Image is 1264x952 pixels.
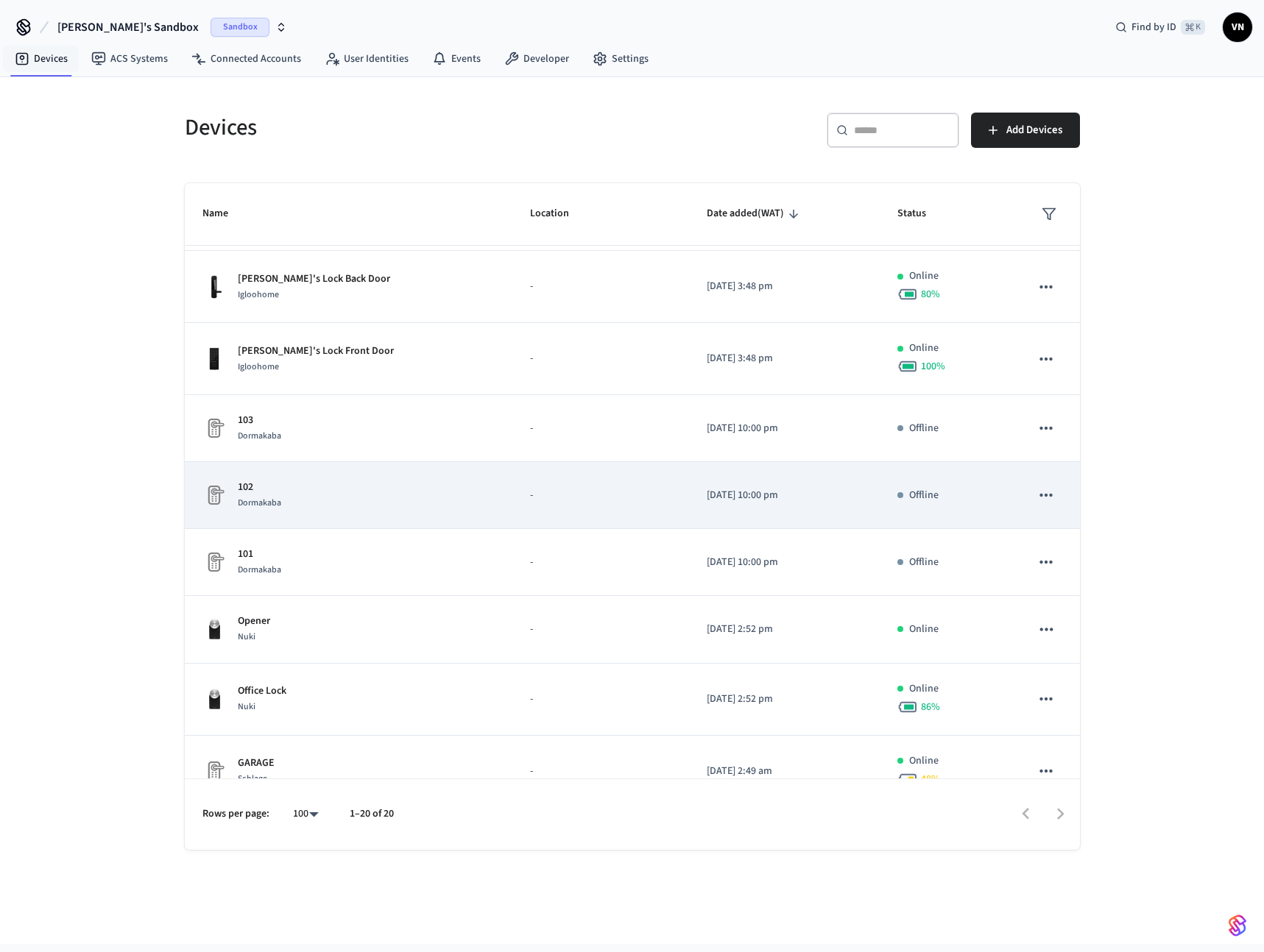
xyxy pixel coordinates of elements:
[202,347,226,371] img: igloohome_deadbolt_2s
[530,764,671,779] p: -
[530,692,671,707] p: -
[238,344,394,359] p: [PERSON_NAME]'s Lock Front Door
[707,279,862,294] p: [DATE] 3:48 pm
[909,421,939,436] p: Offline
[180,46,313,72] a: Connected Accounts
[1006,121,1062,140] span: Add Devices
[921,700,940,714] span: 86 %
[238,700,255,713] span: Nuki
[1131,20,1176,35] span: Find by ID
[530,202,588,225] span: Location
[1224,14,1251,40] span: VN
[707,421,862,436] p: [DATE] 10:00 pm
[921,772,940,786] span: 48 %
[238,413,281,428] p: 103
[1104,14,1217,40] div: Find by ID⌘ K
[238,288,279,301] span: Igloohome
[238,756,275,771] p: GARAGE
[287,803,326,825] div: 100
[1223,13,1252,42] button: VN
[202,202,247,225] span: Name
[971,113,1080,148] button: Add Devices
[530,421,671,436] p: -
[238,772,267,785] span: Schlage
[350,806,394,822] p: 1–20 of 20
[238,497,281,509] span: Dormakaba
[707,202,803,225] span: Date added(WAT)
[530,622,671,637] p: -
[530,555,671,570] p: -
[420,46,492,72] a: Events
[238,614,270,629] p: Opener
[238,630,255,643] span: Nuki
[707,555,862,570] p: [DATE] 10:00 pm
[707,692,862,707] p: [DATE] 2:52 pm
[492,46,581,72] a: Developer
[530,488,671,503] p: -
[238,480,281,495] p: 102
[707,488,862,503] p: [DATE] 10:00 pm
[530,279,671,294] p: -
[921,359,945,374] span: 100 %
[909,622,939,637] p: Online
[238,360,279,373] span: Igloohome
[238,271,390,287] p: [PERSON_NAME]'s Lock Back Door
[202,483,226,507] img: Placeholder Lock Image
[202,617,226,641] img: Nuki Smart Lock 3.0 Pro Black, Front
[530,351,671,366] p: -
[238,430,281,442] span: Dormakaba
[1181,20,1205,35] span: ⌘ K
[57,18,199,36] span: [PERSON_NAME]'s Sandbox
[202,759,226,783] img: Placeholder Lock Image
[909,341,939,356] p: Online
[202,687,226,711] img: Nuki Smart Lock 3.0 Pro Black, Front
[238,683,286,699] p: Office Lock
[909,269,939,284] p: Online
[909,555,939,570] p: Offline
[202,806,269,822] p: Rows per page:
[202,275,226,299] img: igloohome_mortise_2
[202,416,226,440] img: Placeholder Lock Image
[897,202,945,225] span: Status
[185,113,624,143] h5: Devices
[1229,914,1246,937] img: SeamLogoGradient.69752ec5.svg
[707,351,862,366] p: [DATE] 3:48 pm
[238,547,281,562] p: 101
[921,287,940,302] span: 80 %
[909,681,939,697] p: Online
[909,753,939,769] p: Online
[80,46,180,72] a: ACS Systems
[211,18,269,37] span: Sandbox
[238,564,281,576] span: Dormakaba
[909,488,939,503] p: Offline
[707,622,862,637] p: [DATE] 2:52 pm
[313,46,420,72] a: User Identities
[707,764,862,779] p: [DATE] 2:49 am
[202,550,226,574] img: Placeholder Lock Image
[3,46,80,72] a: Devices
[581,46,660,72] a: Settings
